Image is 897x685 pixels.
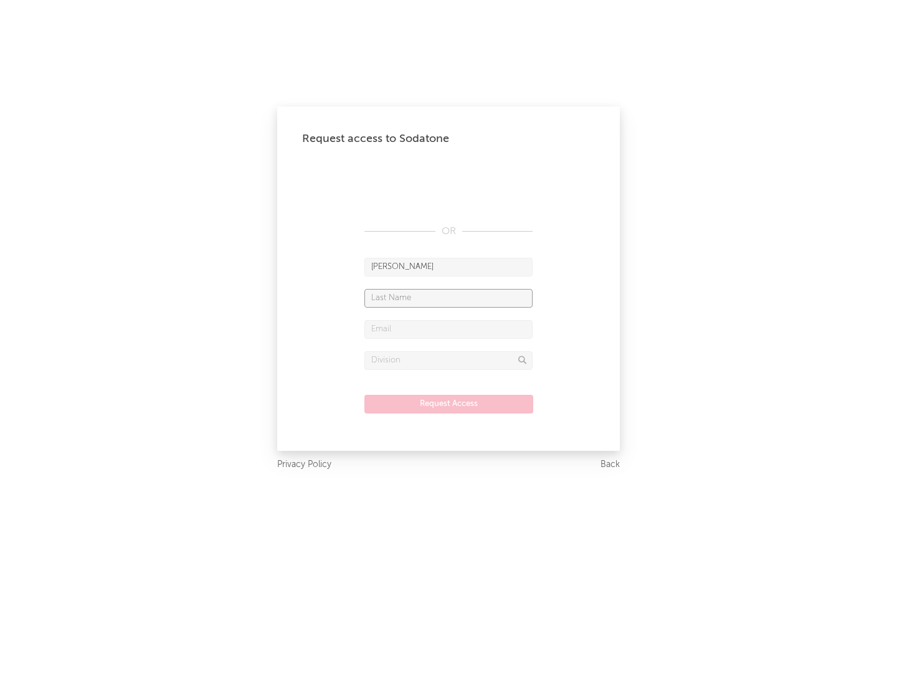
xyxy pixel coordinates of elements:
div: OR [364,224,533,239]
a: Privacy Policy [277,457,331,473]
div: Request access to Sodatone [302,131,595,146]
input: Last Name [364,289,533,308]
input: Email [364,320,533,339]
input: Division [364,351,533,370]
a: Back [600,457,620,473]
input: First Name [364,258,533,276]
button: Request Access [364,395,533,413]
